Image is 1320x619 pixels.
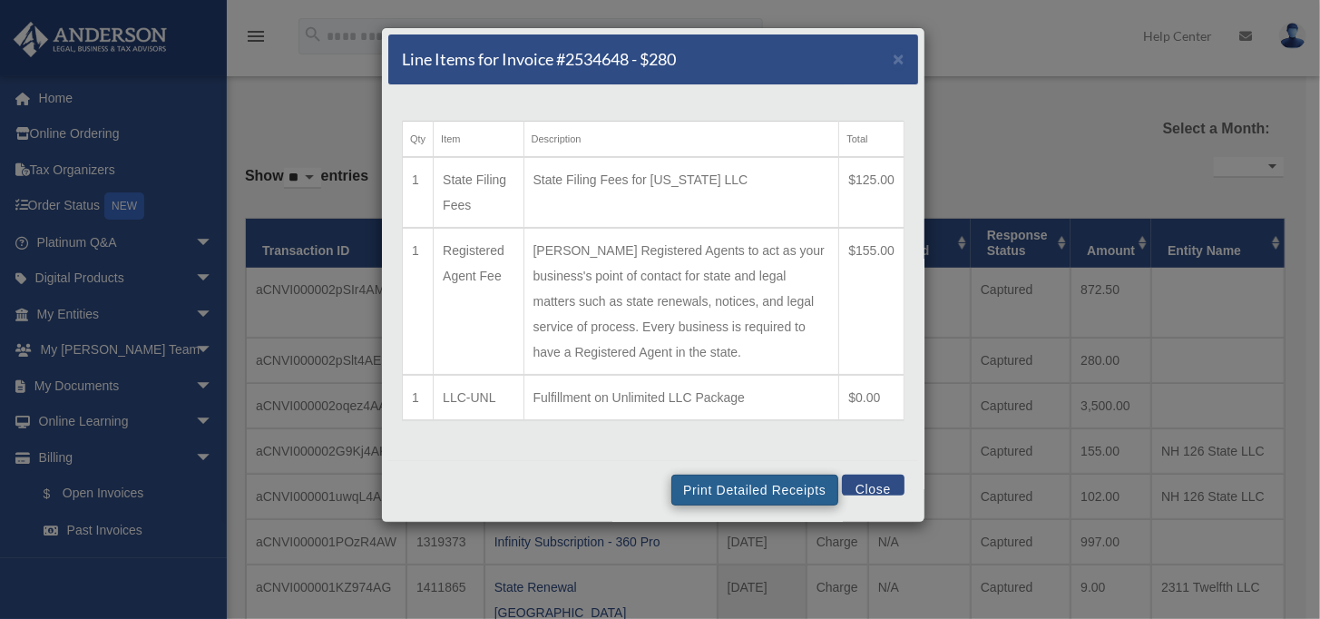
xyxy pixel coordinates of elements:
th: Qty [403,122,434,158]
th: Item [434,122,523,158]
span: × [893,48,904,69]
th: Total [839,122,904,158]
td: [PERSON_NAME] Registered Agents to act as your business's point of contact for state and legal ma... [523,228,839,375]
td: 1 [403,228,434,375]
td: 1 [403,157,434,228]
td: $155.00 [839,228,904,375]
button: Print Detailed Receipts [671,475,837,506]
td: State Filing Fees for [US_STATE] LLC [523,157,839,228]
button: Close [893,49,904,68]
th: Description [523,122,839,158]
button: Close [842,475,904,496]
td: 1 [403,375,434,420]
td: State Filing Fees [434,157,523,228]
td: $0.00 [839,375,904,420]
td: Registered Agent Fee [434,228,523,375]
td: Fulfillment on Unlimited LLC Package [523,375,839,420]
td: LLC-UNL [434,375,523,420]
h5: Line Items for Invoice #2534648 - $280 [402,48,676,71]
td: $125.00 [839,157,904,228]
